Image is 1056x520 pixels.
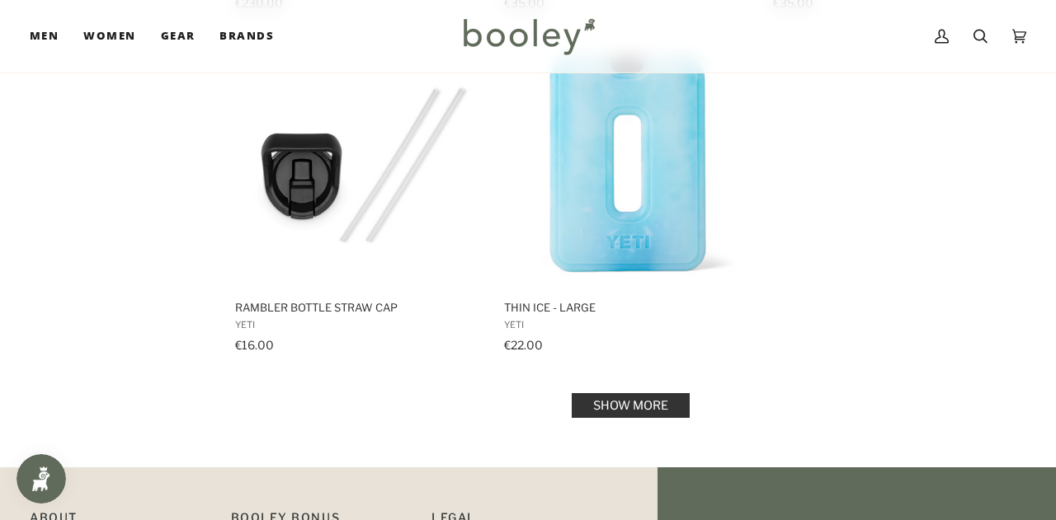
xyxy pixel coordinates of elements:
span: Rambler Bottle Straw Cap [235,300,483,315]
span: YETI [504,319,752,330]
span: Thin Ice - Large [504,300,752,315]
iframe: Button to open loyalty program pop-up [16,454,66,504]
span: Gear [161,28,196,45]
span: YETI [235,319,483,330]
a: Rambler Bottle Straw Cap [233,40,485,358]
a: Show more [572,393,690,418]
a: Thin Ice - Large [502,40,754,358]
div: Pagination [235,398,1026,413]
span: €22.00 [504,338,543,352]
span: Brands [219,28,274,45]
img: Yeti Thin Ice - Large - Booley Galway [504,40,752,288]
span: Women [83,28,135,45]
img: Booley [456,12,601,60]
span: €16.00 [235,338,274,352]
span: Men [30,28,59,45]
